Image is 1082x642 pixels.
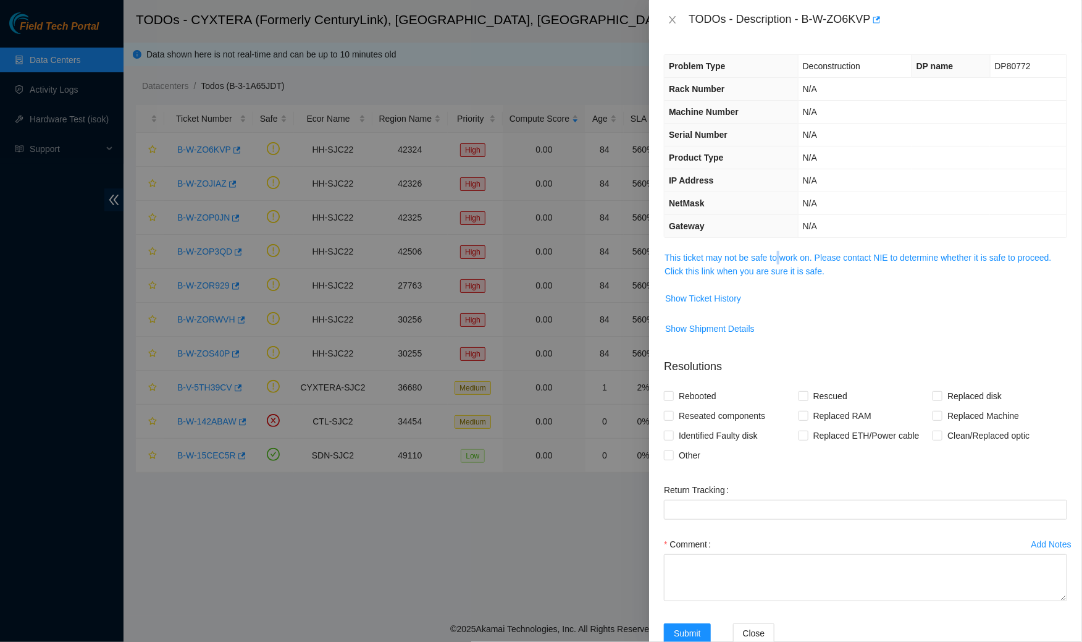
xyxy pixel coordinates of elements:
span: Show Ticket History [665,292,741,305]
span: Replaced RAM [808,406,876,426]
span: Clean/Replaced optic [942,426,1034,446]
span: N/A [803,175,817,185]
div: Add Notes [1031,540,1072,549]
span: IP Address [669,175,713,185]
span: Close [743,627,765,640]
input: Return Tracking [664,500,1067,520]
span: Gateway [669,221,705,231]
button: Close [664,14,681,26]
span: N/A [803,107,817,117]
span: N/A [803,221,817,231]
span: Rebooted [674,386,721,406]
span: N/A [803,153,817,163]
span: N/A [803,198,817,208]
button: Show Shipment Details [665,319,755,339]
span: N/A [803,130,817,140]
span: N/A [803,84,817,94]
span: Machine Number [669,107,739,117]
span: close [668,15,677,25]
span: Replaced ETH/Power cable [808,426,925,446]
span: Rack Number [669,84,724,94]
button: Show Ticket History [665,289,742,308]
span: Identified Faulty disk [674,426,763,446]
span: Submit [674,627,701,640]
span: Replaced disk [942,386,1007,406]
span: DP name [916,61,954,71]
span: Product Type [669,153,723,163]
textarea: Comment [664,554,1067,601]
a: This ticket may not be safe to work on. Please contact NIE to determine whether it is safe to pro... [665,253,1051,276]
div: TODOs - Description - B-W-ZO6KVP [689,10,1067,30]
p: Resolutions [664,348,1067,375]
span: Reseated components [674,406,770,426]
span: Problem Type [669,61,726,71]
span: Serial Number [669,130,728,140]
span: Show Shipment Details [665,322,755,336]
span: Replaced Machine [942,406,1024,426]
button: Add Notes [1031,534,1072,554]
span: Other [674,446,705,465]
span: Deconstruction [803,61,860,71]
span: Rescued [808,386,852,406]
span: DP80772 [995,61,1031,71]
label: Comment [664,534,716,554]
label: Return Tracking [664,480,734,500]
span: NetMask [669,198,705,208]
